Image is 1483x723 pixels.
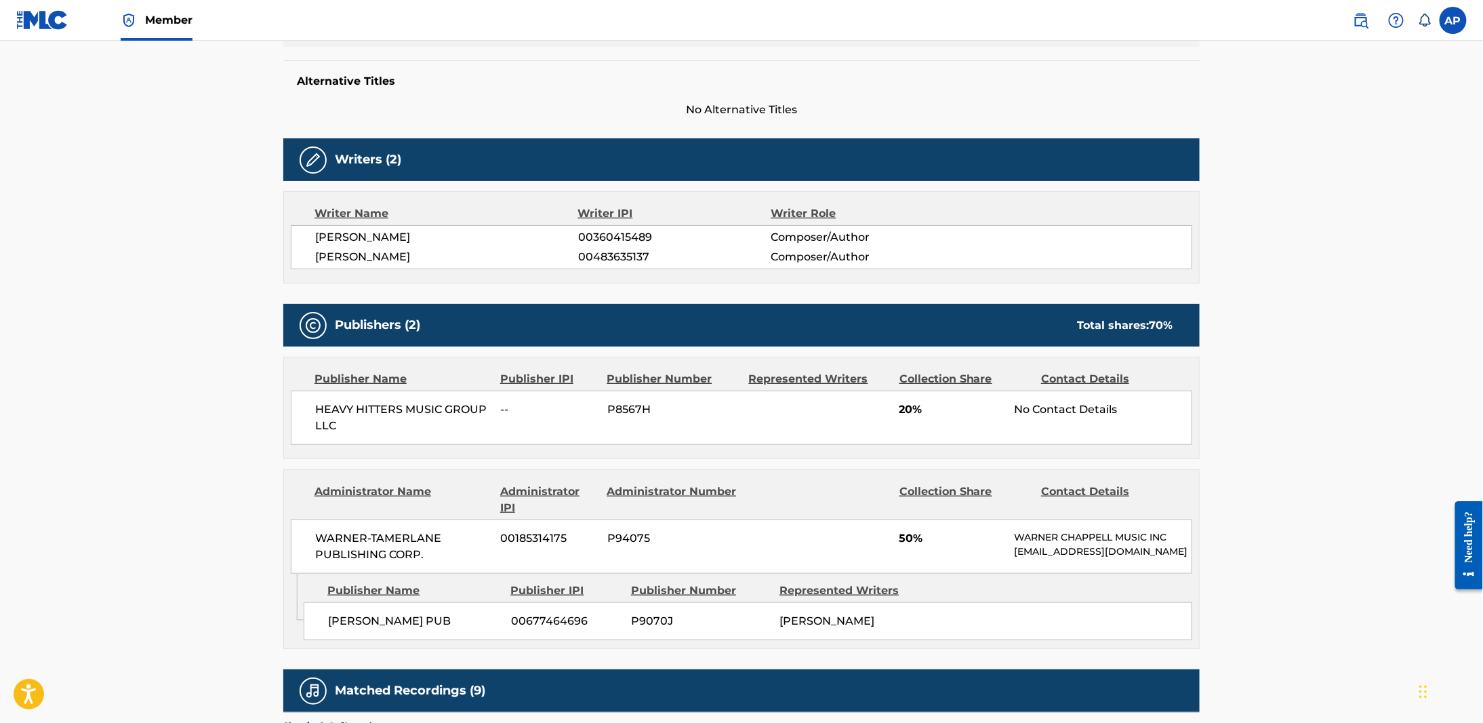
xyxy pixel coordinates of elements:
[607,484,738,516] div: Administrator Number
[305,317,321,334] img: Publishers
[771,249,946,265] span: Composer/Author
[1347,7,1375,34] a: Public Search
[899,402,1004,418] span: 20%
[1015,545,1192,559] p: [EMAIL_ADDRESS][DOMAIN_NAME]
[314,371,490,387] div: Publisher Name
[145,12,192,28] span: Member
[578,249,771,265] span: 00483635137
[16,10,68,30] img: MLC Logo
[305,683,321,699] img: Matched Recordings
[607,371,738,387] div: Publisher Number
[335,152,401,168] h5: Writers (2)
[500,484,596,516] div: Administrator IPI
[1415,658,1483,723] iframe: Chat Widget
[1149,319,1173,332] span: 70 %
[315,402,491,434] span: HEAVY HITTERS MUSIC GROUP LLC
[631,613,769,629] span: P9070J
[500,371,596,387] div: Publisher IPI
[1041,484,1173,516] div: Contact Details
[578,206,771,222] div: Writer IPI
[1418,14,1431,27] div: Notifications
[501,402,597,418] span: --
[607,530,739,547] span: P94075
[501,530,597,547] span: 00185314175
[1353,12,1369,28] img: search
[899,530,1004,547] span: 50%
[335,317,420,333] h5: Publishers (2)
[1383,7,1410,34] div: Help
[771,229,946,246] span: Composer/Author
[327,583,500,599] div: Publisher Name
[297,75,1186,88] h5: Alternative Titles
[335,683,485,699] h5: Matched Recordings (9)
[779,614,874,627] span: [PERSON_NAME]
[1015,530,1192,545] p: WARNER CHAPPELL MUSIC INC
[607,402,739,418] span: P8567H
[899,484,1031,516] div: Collection Share
[328,613,501,629] span: [PERSON_NAME] PUB
[1388,12,1404,28] img: help
[1077,317,1173,334] div: Total shares:
[315,249,578,265] span: [PERSON_NAME]
[315,530,491,563] span: WARNER-TAMERLANE PUBLISHING CORP.
[1015,402,1192,418] div: No Contact Details
[1440,7,1467,34] div: User Menu
[121,12,137,28] img: Top Rightsholder
[314,484,490,516] div: Administrator Name
[283,102,1200,118] span: No Alternative Titles
[1419,671,1427,712] div: Drag
[1041,371,1173,387] div: Contact Details
[511,613,621,629] span: 00677464696
[578,229,771,246] span: 00360415489
[315,229,578,246] span: [PERSON_NAME]
[899,371,1031,387] div: Collection Share
[631,583,769,599] div: Publisher Number
[1445,490,1483,600] iframe: Resource Center
[314,206,578,222] div: Writer Name
[749,371,889,387] div: Represented Writers
[305,152,321,168] img: Writers
[510,583,621,599] div: Publisher IPI
[771,206,946,222] div: Writer Role
[779,583,918,599] div: Represented Writers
